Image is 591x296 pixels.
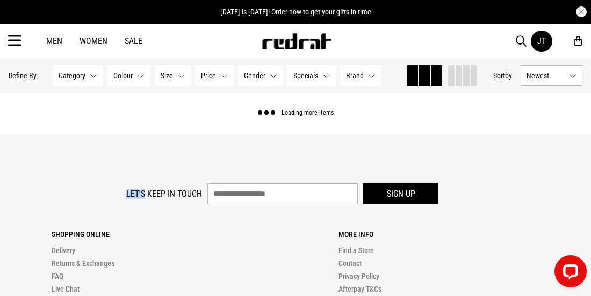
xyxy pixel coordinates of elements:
[59,71,85,80] span: Category
[161,71,173,80] span: Size
[244,71,265,80] span: Gender
[287,65,336,86] button: Specials
[53,65,103,86] button: Category
[238,65,283,86] button: Gender
[293,71,318,80] span: Specials
[220,8,371,16] span: [DATE] is [DATE]! Order now to get your gifts in time
[126,189,202,199] label: Let's keep in touch
[52,230,295,239] p: Shopping Online
[338,285,381,293] a: Afterpay T&Cs
[52,285,80,293] a: Live Chat
[363,183,438,204] button: Sign up
[537,36,546,46] div: JT
[195,65,234,86] button: Price
[282,109,334,117] span: Loading more items
[80,36,107,46] a: Women
[493,69,512,82] button: Sortby
[125,36,142,46] a: Sale
[340,65,381,86] button: Brand
[52,259,114,268] a: Returns & Exchanges
[155,65,191,86] button: Size
[338,259,362,268] a: Contact
[52,272,63,280] a: FAQ
[338,272,379,280] a: Privacy Policy
[113,71,133,80] span: Colour
[52,246,75,255] a: Delivery
[521,65,582,86] button: Newest
[346,71,364,80] span: Brand
[505,71,512,80] span: by
[46,36,62,46] a: Men
[9,71,37,80] p: Refine By
[338,246,374,255] a: Find a Store
[107,65,150,86] button: Colour
[338,230,582,239] p: More Info
[546,251,591,296] iframe: LiveChat chat widget
[527,71,565,80] span: Newest
[261,33,332,49] img: Redrat logo
[201,71,216,80] span: Price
